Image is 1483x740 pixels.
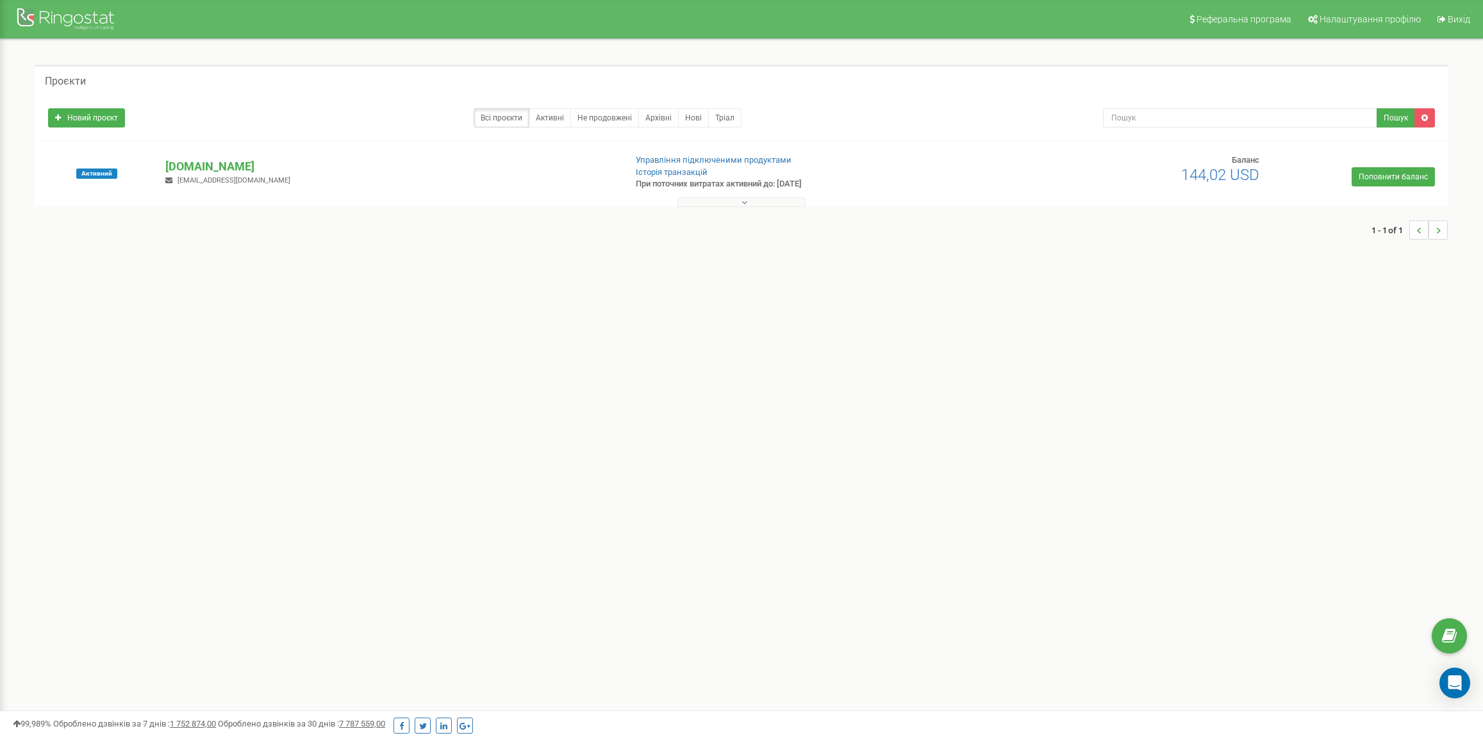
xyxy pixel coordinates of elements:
[1103,108,1378,127] input: Пошук
[76,169,117,179] span: Активний
[178,176,290,185] span: [EMAIL_ADDRESS][DOMAIN_NAME]
[1181,166,1259,184] span: 144,02 USD
[708,108,741,127] a: Тріал
[636,178,968,190] p: При поточних витратах активний до: [DATE]
[1448,14,1470,24] span: Вихід
[339,719,385,728] u: 7 787 559,00
[170,719,216,728] u: 1 752 874,00
[678,108,709,127] a: Нові
[529,108,571,127] a: Активні
[636,155,791,165] a: Управління підключеними продуктами
[13,719,51,728] span: 99,989%
[570,108,639,127] a: Не продовжені
[1352,167,1435,186] a: Поповнити баланс
[218,719,385,728] span: Оброблено дзвінків за 30 днів :
[53,719,216,728] span: Оброблено дзвінків за 7 днів :
[1197,14,1291,24] span: Реферальна програма
[1371,208,1448,252] nav: ...
[48,108,125,127] a: Новий проєкт
[1439,668,1470,698] div: Open Intercom Messenger
[45,76,86,87] h5: Проєкти
[638,108,679,127] a: Архівні
[1320,14,1421,24] span: Налаштування профілю
[1371,220,1409,240] span: 1 - 1 of 1
[165,158,615,175] p: [DOMAIN_NAME]
[1377,108,1415,127] button: Пошук
[636,167,708,177] a: Історія транзакцій
[474,108,529,127] a: Всі проєкти
[1232,155,1259,165] span: Баланс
